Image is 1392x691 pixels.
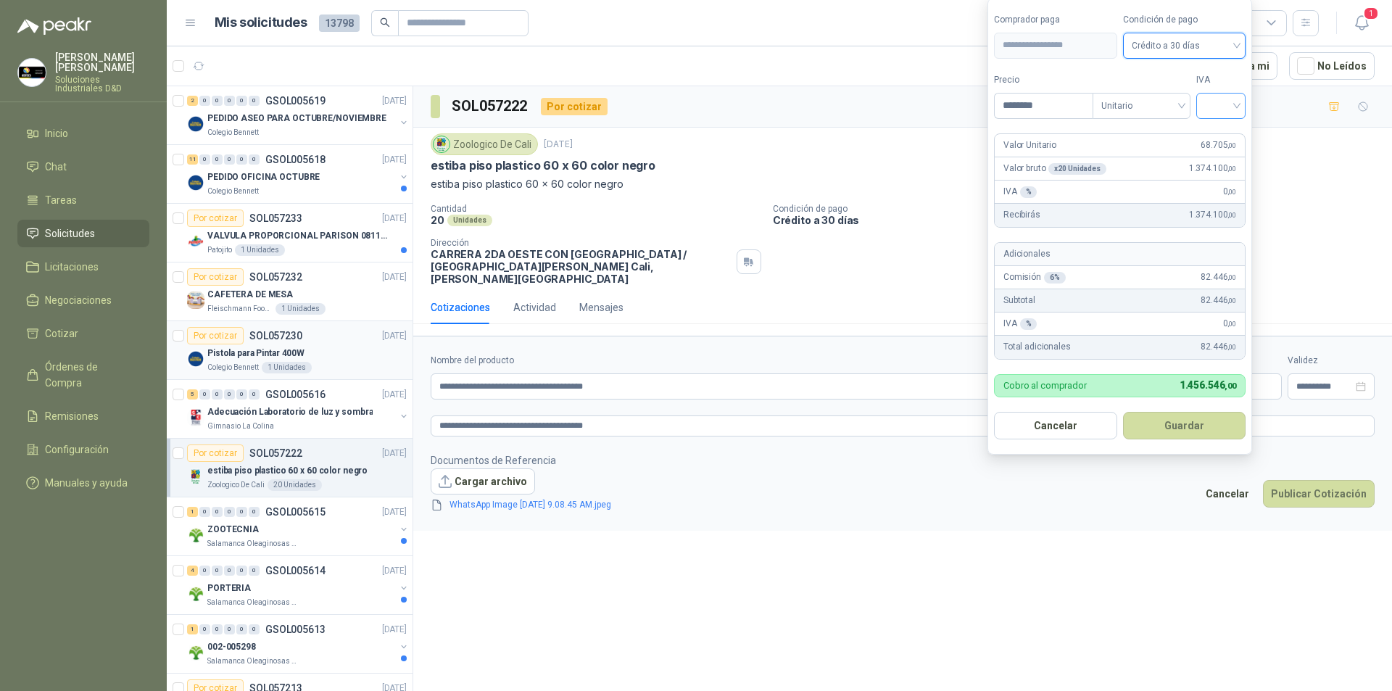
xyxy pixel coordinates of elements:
div: x 20 Unidades [1048,163,1106,175]
div: 0 [224,154,235,165]
div: Por cotizar [187,444,244,462]
a: 1 0 0 0 0 0 GSOL005613[DATE] Company Logo002-005298Salamanca Oleaginosas SAS [187,621,410,667]
p: PEDIDO OFICINA OCTUBRE [207,170,320,184]
div: Por cotizar [187,210,244,227]
div: 0 [236,566,247,576]
span: ,00 [1227,297,1236,305]
div: 0 [212,624,223,634]
div: 6 % [1044,272,1066,284]
img: Company Logo [187,291,204,309]
div: 0 [212,96,223,106]
img: Company Logo [434,136,449,152]
div: 0 [212,507,223,517]
span: Chat [45,159,67,175]
label: Flete [1224,354,1282,368]
p: [DATE] [382,623,407,637]
p: SOL057230 [249,331,302,341]
p: Adicionales [1003,247,1050,261]
span: 0 [1223,185,1236,199]
div: 0 [224,389,235,400]
div: Actividad [513,299,556,315]
span: 1.374.100 [1189,208,1236,222]
p: [DATE] [544,138,573,152]
span: Crédito a 30 días [1132,35,1238,57]
span: Licitaciones [45,259,99,275]
div: 0 [249,507,260,517]
div: 0 [236,507,247,517]
img: Company Logo [187,409,204,426]
p: CARRERA 2DA OESTE CON [GEOGRAPHIC_DATA] / [GEOGRAPHIC_DATA][PERSON_NAME] Cali , [PERSON_NAME][GEO... [431,248,731,285]
a: Remisiones [17,402,149,430]
div: 20 Unidades [268,479,322,491]
div: 0 [199,566,210,576]
p: GSOL005618 [265,154,326,165]
a: Órdenes de Compra [17,353,149,397]
p: $ 0,00 [1224,373,1282,400]
span: Configuración [45,442,109,458]
span: Negociaciones [45,292,112,308]
div: 0 [224,566,235,576]
p: GSOL005616 [265,389,326,400]
p: Recibirás [1003,208,1040,222]
p: GSOL005613 [265,624,326,634]
div: Por cotizar [541,98,608,115]
span: Manuales y ayuda [45,475,128,491]
p: Colegio Bennett [207,362,259,373]
p: Gimnasio La Colina [207,421,274,432]
div: 0 [236,154,247,165]
p: estiba piso plastico 60 x 60 color negro [431,158,655,173]
span: 13798 [319,15,360,32]
p: SOL057233 [249,213,302,223]
p: Valor bruto [1003,162,1106,175]
p: Colegio Bennett [207,186,259,197]
button: Cancelar [1198,480,1257,508]
div: 0 [199,624,210,634]
span: ,00 [1227,343,1236,351]
div: 0 [212,389,223,400]
p: [DATE] [382,329,407,343]
a: 2 0 0 0 0 0 GSOL005619[DATE] Company LogoPEDIDO ASEO PARA OCTUBRE/NOVIEMBREColegio Bennett [187,92,410,138]
span: Cotizar [45,326,78,342]
p: Crédito a 30 días [773,214,1386,226]
p: Salamanca Oleaginosas SAS [207,538,299,550]
div: 0 [236,624,247,634]
p: estiba piso plastico 60 x 60 color negro [431,176,1375,192]
a: 5 0 0 0 0 0 GSOL005616[DATE] Company LogoAdecuación Laboratorio de luz y sombraGimnasio La Colina [187,386,410,432]
img: Company Logo [187,644,204,661]
a: Chat [17,153,149,181]
div: 0 [249,154,260,165]
img: Company Logo [187,585,204,603]
span: 1.374.100 [1189,162,1236,175]
span: ,00 [1227,165,1236,173]
span: ,00 [1227,141,1236,149]
a: Solicitudes [17,220,149,247]
span: Inicio [45,125,68,141]
div: 0 [199,507,210,517]
div: 1 Unidades [235,244,285,256]
div: Zoologico De Cali [431,133,538,155]
span: 1 [1363,7,1379,20]
button: Guardar [1123,412,1246,439]
p: Soluciones Industriales D&D [55,75,149,93]
p: Documentos de Referencia [431,452,634,468]
span: Tareas [45,192,77,208]
span: search [380,17,390,28]
a: 1 0 0 0 0 0 GSOL005615[DATE] Company LogoZOOTECNIASalamanca Oleaginosas SAS [187,503,410,550]
p: [DATE] [382,447,407,460]
div: 0 [249,96,260,106]
h1: Mis solicitudes [215,12,307,33]
div: Unidades [447,215,492,226]
p: Colegio Bennett [207,127,259,138]
div: 0 [212,566,223,576]
p: SOL057232 [249,272,302,282]
a: Por cotizarSOL057232[DATE] Company LogoCAFETERA DE MESAFleischmann Foods S.A.1 Unidades [167,262,413,321]
label: Nombre del producto [431,354,1080,368]
label: Validez [1288,354,1375,368]
a: Por cotizarSOL057230[DATE] Company LogoPistola para Pintar 400WColegio Bennett1 Unidades [167,321,413,380]
div: 0 [236,96,247,106]
a: Licitaciones [17,253,149,281]
button: 1 [1348,10,1375,36]
div: Por cotizar [187,268,244,286]
p: estiba piso plastico 60 x 60 color negro [207,464,368,478]
p: [DATE] [382,388,407,402]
